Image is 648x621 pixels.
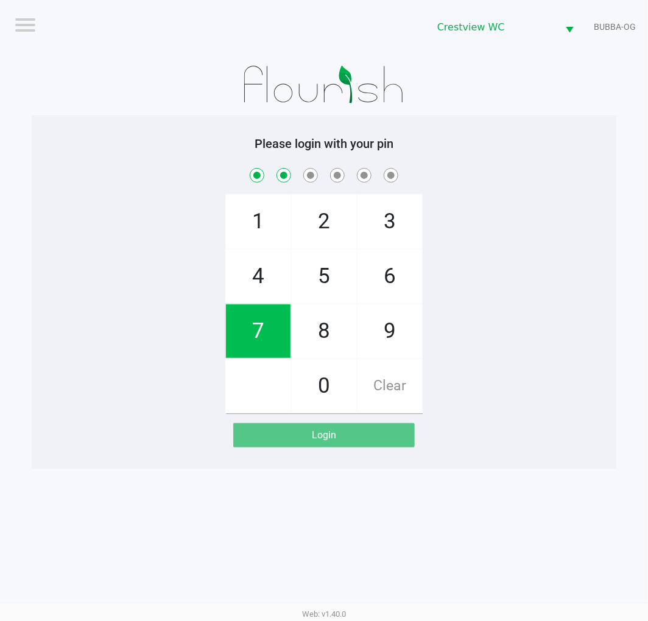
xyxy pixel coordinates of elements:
[226,250,291,303] span: 4
[594,21,636,33] span: BUBBA-OG
[41,136,607,151] h5: Please login with your pin
[558,13,581,41] button: Select
[292,359,356,413] span: 0
[357,359,422,413] span: Clear
[292,304,356,358] span: 8
[226,304,291,358] span: 7
[357,195,422,248] span: 3
[357,250,422,303] span: 6
[302,609,346,619] span: Web: v1.40.0
[226,195,291,248] span: 1
[357,304,422,358] span: 9
[437,20,551,35] span: Crestview WC
[292,195,356,248] span: 2
[292,250,356,303] span: 5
